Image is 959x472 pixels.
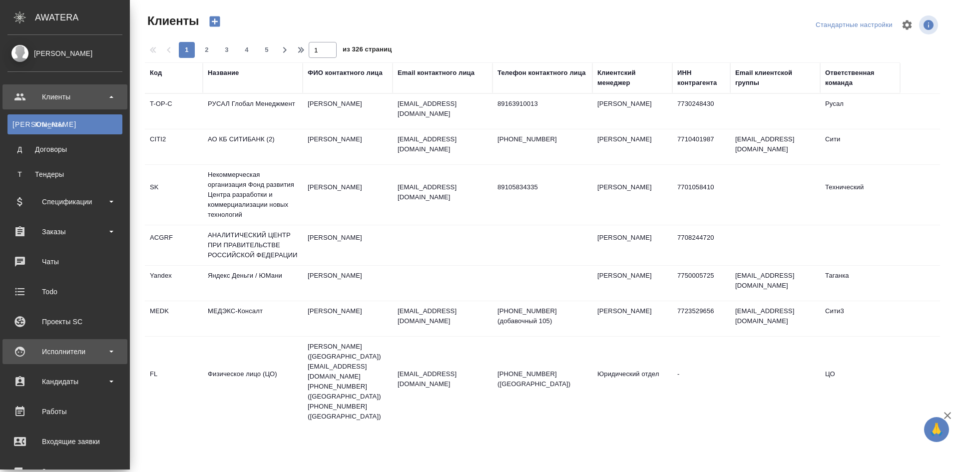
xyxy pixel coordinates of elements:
p: [PHONE_NUMBER] ([GEOGRAPHIC_DATA]) [497,369,587,389]
span: Настроить таблицу [895,13,919,37]
td: - [672,364,730,399]
td: [PERSON_NAME] [303,177,393,212]
div: Заказы [7,224,122,239]
span: 🙏 [928,419,945,440]
div: Email клиентской группы [735,68,815,88]
div: Email контактного лица [398,68,475,78]
div: Входящие заявки [7,434,122,449]
td: 7750005725 [672,266,730,301]
button: 4 [239,42,255,58]
span: 2 [199,45,215,55]
td: SK [145,177,203,212]
p: [EMAIL_ADDRESS][DOMAIN_NAME] [398,369,487,389]
td: 7701058410 [672,177,730,212]
td: [EMAIL_ADDRESS][DOMAIN_NAME] [730,129,820,164]
a: Работы [2,399,127,424]
td: FL [145,364,203,399]
td: АНАЛИТИЧЕСКИЙ ЦЕНТР ПРИ ПРАВИТЕЛЬСТВЕ РОССИЙСКОЙ ФЕДЕРАЦИИ [203,225,303,265]
td: [PERSON_NAME] [303,228,393,263]
td: [PERSON_NAME] ([GEOGRAPHIC_DATA]) [EMAIL_ADDRESS][DOMAIN_NAME] [PHONE_NUMBER] ([GEOGRAPHIC_DATA])... [303,337,393,427]
td: Технический [820,177,900,212]
td: [PERSON_NAME] [592,266,672,301]
td: T-OP-C [145,94,203,129]
div: Договоры [12,144,117,154]
td: Сити3 [820,301,900,336]
td: [PERSON_NAME] [592,301,672,336]
td: [EMAIL_ADDRESS][DOMAIN_NAME] [730,301,820,336]
a: Todo [2,279,127,304]
div: Проекты SC [7,314,122,329]
td: [PERSON_NAME] [303,129,393,164]
div: Клиенты [7,89,122,104]
div: Чаты [7,254,122,269]
div: [PERSON_NAME] [7,48,122,59]
div: Код [150,68,162,78]
td: [PERSON_NAME] [303,301,393,336]
td: [PERSON_NAME] [303,266,393,301]
td: Таганка [820,266,900,301]
div: split button [813,17,895,33]
button: Создать [203,13,227,30]
td: Юридический отдел [592,364,672,399]
a: ДДоговоры [7,139,122,159]
span: Посмотреть информацию [919,15,940,34]
a: [PERSON_NAME]Клиенты [7,114,122,134]
td: Яндекс Деньги / ЮМани [203,266,303,301]
td: MEDK [145,301,203,336]
div: ФИО контактного лица [308,68,383,78]
p: [EMAIL_ADDRESS][DOMAIN_NAME] [398,134,487,154]
div: Работы [7,404,122,419]
td: Физическое лицо (ЦО) [203,364,303,399]
button: 3 [219,42,235,58]
div: ИНН контрагента [677,68,725,88]
p: [PHONE_NUMBER] (добавочный 105) [497,306,587,326]
td: 7730248430 [672,94,730,129]
button: 2 [199,42,215,58]
div: Ответственная команда [825,68,895,88]
div: Исполнители [7,344,122,359]
p: 89105834335 [497,182,587,192]
div: Тендеры [12,169,117,179]
p: [EMAIL_ADDRESS][DOMAIN_NAME] [398,306,487,326]
td: Некоммерческая организация Фонд развития Центра разработки и коммерциализации новых технологий [203,165,303,225]
a: Входящие заявки [2,429,127,454]
td: Сити [820,129,900,164]
a: Чаты [2,249,127,274]
p: [PHONE_NUMBER] [497,134,587,144]
span: из 326 страниц [343,43,392,58]
a: Проекты SC [2,309,127,334]
div: Кандидаты [7,374,122,389]
span: Клиенты [145,13,199,29]
button: 🙏 [924,417,949,442]
div: Клиенты [12,119,117,129]
td: ACGRF [145,228,203,263]
div: Todo [7,284,122,299]
td: CITI2 [145,129,203,164]
p: [EMAIL_ADDRESS][DOMAIN_NAME] [398,99,487,119]
td: [EMAIL_ADDRESS][DOMAIN_NAME] [730,266,820,301]
td: [PERSON_NAME] [303,94,393,129]
div: Телефон контактного лица [497,68,586,78]
td: [PERSON_NAME] [592,228,672,263]
td: АО КБ СИТИБАНК (2) [203,129,303,164]
a: ТТендеры [7,164,122,184]
span: 5 [259,45,275,55]
td: РУСАЛ Глобал Менеджмент [203,94,303,129]
p: [EMAIL_ADDRESS][DOMAIN_NAME] [398,182,487,202]
td: ЦО [820,364,900,399]
td: [PERSON_NAME] [592,177,672,212]
td: Русал [820,94,900,129]
div: Клиентский менеджер [597,68,667,88]
td: 7710401987 [672,129,730,164]
div: Спецификации [7,194,122,209]
td: [PERSON_NAME] [592,129,672,164]
td: 7708244720 [672,228,730,263]
td: Yandex [145,266,203,301]
button: 5 [259,42,275,58]
div: Название [208,68,239,78]
div: AWATERA [35,7,130,27]
td: [PERSON_NAME] [592,94,672,129]
p: 89163910013 [497,99,587,109]
span: 3 [219,45,235,55]
td: 7723529656 [672,301,730,336]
